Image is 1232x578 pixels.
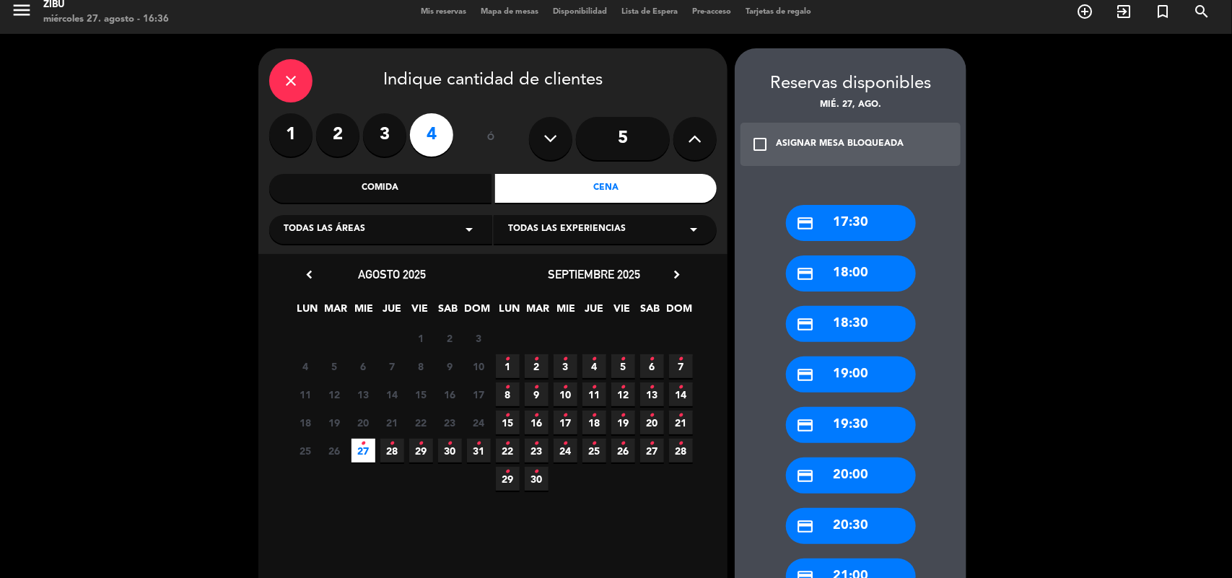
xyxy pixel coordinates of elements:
span: 17 [467,382,491,406]
div: 18:00 [786,255,916,292]
span: 4 [294,354,318,378]
span: DOM [667,300,691,324]
span: 18 [294,411,318,434]
span: septiembre 2025 [548,267,640,281]
span: 30 [438,439,462,463]
i: • [650,348,655,371]
span: JUE [582,300,606,324]
span: SAB [639,300,663,324]
i: credit_card [797,467,815,485]
i: • [534,460,539,483]
i: • [650,376,655,399]
i: add_circle_outline [1076,3,1093,20]
i: • [563,432,568,455]
span: 13 [351,382,375,406]
i: • [563,404,568,427]
span: 25 [582,439,606,463]
span: Todas las áreas [284,222,365,237]
i: • [505,348,510,371]
label: 4 [410,113,453,157]
i: • [592,376,597,399]
i: • [505,376,510,399]
span: 6 [640,354,664,378]
i: chevron_left [302,267,317,282]
i: • [678,404,683,427]
div: ASIGNAR MESA BLOQUEADA [776,137,904,152]
i: search [1193,3,1210,20]
i: • [419,432,424,455]
span: 5 [611,354,635,378]
i: credit_card [797,214,815,232]
span: MAR [324,300,348,324]
div: miércoles 27. agosto - 16:36 [43,12,169,27]
span: 28 [669,439,693,463]
span: 10 [467,354,491,378]
span: Tarjetas de regalo [738,8,818,16]
i: • [592,432,597,455]
span: 1 [409,326,433,350]
label: 1 [269,113,313,157]
span: 7 [380,354,404,378]
span: 30 [525,467,549,491]
span: 13 [640,382,664,406]
span: Mapa de mesas [473,8,546,16]
div: 20:30 [786,508,916,544]
i: • [592,404,597,427]
span: 20 [640,411,664,434]
div: Indique cantidad de clientes [269,59,717,102]
i: turned_in_not [1154,3,1171,20]
i: • [678,376,683,399]
span: Pre-acceso [685,8,738,16]
i: • [534,348,539,371]
span: 9 [525,382,549,406]
span: 9 [438,354,462,378]
div: 19:00 [786,356,916,393]
span: 15 [409,382,433,406]
i: • [505,460,510,483]
i: • [390,432,395,455]
label: 3 [363,113,406,157]
span: Mis reservas [414,8,473,16]
span: 10 [554,382,577,406]
i: • [592,348,597,371]
span: Lista de Espera [614,8,685,16]
i: credit_card [797,416,815,434]
i: • [476,432,481,455]
i: • [621,376,626,399]
span: agosto 2025 [358,267,426,281]
span: 28 [380,439,404,463]
span: 3 [467,326,491,350]
span: 4 [582,354,606,378]
span: 8 [409,354,433,378]
span: 29 [409,439,433,463]
i: • [534,432,539,455]
div: Reservas disponibles [735,70,966,98]
i: • [650,404,655,427]
span: 11 [294,382,318,406]
i: • [650,432,655,455]
span: 29 [496,467,520,491]
span: 6 [351,354,375,378]
div: ó [468,113,515,164]
i: credit_card [797,265,815,283]
i: credit_card [797,366,815,384]
i: arrow_drop_down [685,221,702,238]
div: 18:30 [786,306,916,342]
span: Disponibilidad [546,8,614,16]
label: 2 [316,113,359,157]
span: 12 [323,382,346,406]
span: 24 [554,439,577,463]
i: chevron_right [669,267,684,282]
span: 3 [554,354,577,378]
span: 19 [611,411,635,434]
i: exit_to_app [1115,3,1132,20]
span: 22 [496,439,520,463]
span: 25 [294,439,318,463]
span: 31 [467,439,491,463]
i: • [678,432,683,455]
div: 19:30 [786,407,916,443]
span: VIE [611,300,634,324]
i: • [361,432,366,455]
span: DOM [465,300,489,324]
i: • [621,404,626,427]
